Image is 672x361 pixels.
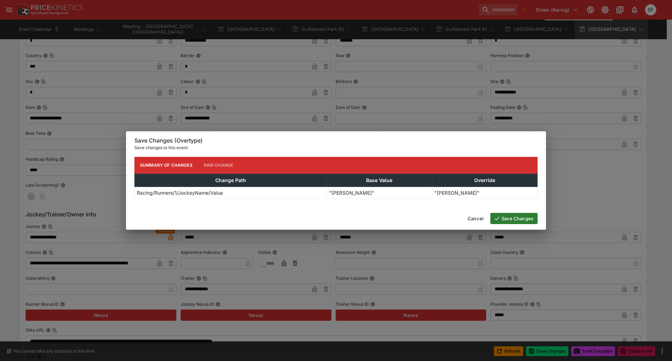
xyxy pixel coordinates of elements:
[432,187,537,199] td: "[PERSON_NAME]"
[463,213,488,224] button: Cancel
[134,137,538,144] h6: Save Changes (Overtype)
[327,187,432,199] td: "[PERSON_NAME]"
[432,174,537,187] th: Override
[134,144,538,151] p: Save changes to this event.
[198,157,239,174] button: Raw Change
[135,174,327,187] th: Change Path
[137,189,223,196] p: Racing/Runners/1/JockeyName/Value
[327,174,432,187] th: Base Value
[490,213,538,224] button: Save Changes
[134,157,198,174] button: Summary of Changes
